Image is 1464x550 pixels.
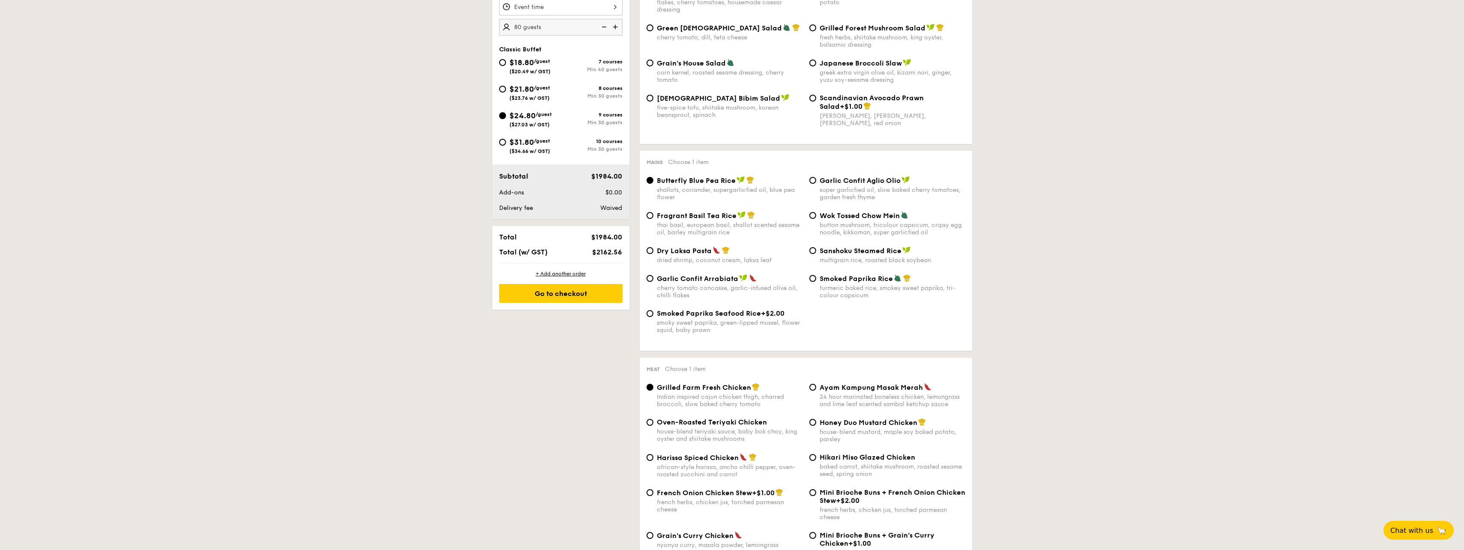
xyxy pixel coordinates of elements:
[591,233,622,241] span: $1984.00
[592,248,622,256] span: $2162.56
[918,418,926,426] img: icon-chef-hat.a58ddaea.svg
[809,454,816,461] input: Hikari Miso Glazed Chickenbaked carrot, shiitake mushroom, roasted sesame seed, spring onion
[820,275,893,283] span: Smoked Paprika Rice
[727,59,734,66] img: icon-vegetarian.fe4039eb.svg
[752,489,775,497] span: +$1.00
[903,59,911,66] img: icon-vegan.f8ff3823.svg
[809,60,816,66] input: Japanese Broccoli Slawgreek extra virgin olive oil, kizami nori, ginger, yuzu soy-sesame dressing
[647,454,653,461] input: Harissa Spiced Chickenafrican-style harissa, ancho chilli pepper, oven-roasted zucchini and carrot
[610,19,623,35] img: icon-add.58712e84.svg
[657,221,802,236] div: thai basil, european basil, shallot scented sesame oil, barley multigrain rice
[647,275,653,282] input: Garlic Confit Arrabiatacherry tomato concasse, garlic-infused olive oil, chilli flakes
[809,419,816,426] input: Honey Duo Mustard Chickenhouse-blend mustard, maple soy baked potato, parsley
[657,428,802,442] div: house-blend teriyaki sauce, baby bok choy, king oyster and shiitake mushrooms
[761,309,784,317] span: +$2.00
[534,138,550,144] span: /guest
[657,104,802,119] div: five-spice tofu, shiitake mushroom, korean beansprout, spinach
[657,176,736,185] span: Butterfly Blue Pea Rice
[749,274,757,282] img: icon-spicy.37a8142b.svg
[781,94,790,102] img: icon-vegan.f8ff3823.svg
[499,189,524,196] span: Add-ons
[499,233,517,241] span: Total
[647,419,653,426] input: Oven-Roasted Teriyaki Chickenhouse-blend teriyaki sauce, baby bok choy, king oyster and shiitake ...
[820,24,925,32] span: Grilled Forest Mushroom Salad
[903,274,911,282] img: icon-chef-hat.a58ddaea.svg
[597,19,610,35] img: icon-reduce.1d2dbef1.svg
[809,275,816,282] input: Smoked Paprika Riceturmeric baked rice, smokey sweet paprika, tri-colour capsicum
[534,85,550,91] span: /guest
[809,489,816,496] input: Mini Brioche Buns + French Onion Chicken Stew+$2.00french herbs, chicken jus, torched parmesan ch...
[668,158,709,166] span: Choose 1 item
[737,211,746,219] img: icon-vegan.f8ff3823.svg
[1390,526,1433,535] span: Chat with us
[820,176,901,185] span: Garlic Confit Aglio Olio
[809,384,816,391] input: Ayam Kampung Masak Merah24 hour marinated boneless chicken, lemongrass and lime leaf scented samb...
[647,177,653,184] input: Butterfly Blue Pea Riceshallots, coriander, supergarlicfied oil, blue pea flower
[657,489,752,497] span: French Onion Chicken Stew
[657,69,802,84] div: corn kernel, roasted sesame dressing, cherry tomato
[647,489,653,496] input: French Onion Chicken Stew+$1.00french herbs, chicken jus, torched parmesan cheese
[600,204,622,212] span: Waived
[836,496,859,505] span: +$2.00
[820,453,915,461] span: Hikari Miso Glazed Chicken
[739,453,747,461] img: icon-spicy.37a8142b.svg
[499,112,506,119] input: $24.80/guest($27.03 w/ GST)9 coursesMin 30 guests
[657,383,751,392] span: Grilled Farm Fresh Chicken
[820,221,965,236] div: button mushroom, tricolour capsicum, cripsy egg noodle, kikkoman, super garlicfied oil
[499,248,548,256] span: Total (w/ GST)
[657,499,802,513] div: french herbs, chicken jus, torched parmesan cheese
[722,246,730,254] img: icon-chef-hat.a58ddaea.svg
[809,95,816,102] input: Scandinavian Avocado Prawn Salad+$1.00[PERSON_NAME], [PERSON_NAME], [PERSON_NAME], red onion
[820,257,965,264] div: multigrain rice, roasted black soybean
[665,365,706,373] span: Choose 1 item
[901,176,910,184] img: icon-vegan.f8ff3823.svg
[820,418,917,427] span: Honey Duo Mustard Chicken
[840,102,862,111] span: +$1.00
[499,284,623,303] div: Go to checkout
[561,93,623,99] div: Min 30 guests
[657,541,802,549] div: nyonya curry, masala powder, lemongrass
[657,463,802,478] div: african-style harissa, ancho chilli pepper, oven-roasted zucchini and carrot
[820,531,934,547] span: Mini Brioche Buns + Grain's Curry Chicken
[809,212,816,219] input: Wok Tossed Chow Meinbutton mushroom, tricolour capsicum, cripsy egg noodle, kikkoman, super garli...
[1383,521,1454,540] button: Chat with us🦙
[1437,526,1447,535] span: 🦙
[739,274,748,282] img: icon-vegan.f8ff3823.svg
[820,428,965,443] div: house-blend mustard, maple soy baked potato, parsley
[783,24,790,31] img: icon-vegetarian.fe4039eb.svg
[657,94,780,102] span: [DEMOGRAPHIC_DATA] Bibim Salad
[657,34,802,41] div: cherry tomato, dill, feta cheese
[657,59,726,67] span: Grain's House Salad
[820,488,965,505] span: Mini Brioche Buns + French Onion Chicken Stew
[499,46,542,53] span: Classic Buffet
[792,24,800,31] img: icon-chef-hat.a58ddaea.svg
[736,176,745,184] img: icon-vegan.f8ff3823.svg
[926,24,935,31] img: icon-vegan.f8ff3823.svg
[561,85,623,91] div: 8 courses
[534,58,550,64] span: /guest
[809,247,816,254] input: Sanshoku Steamed Ricemultigrain rice, roasted black soybean
[509,69,551,75] span: ($20.49 w/ GST)
[924,383,931,391] img: icon-spicy.37a8142b.svg
[499,270,623,277] div: + Add another order
[848,539,871,547] span: +$1.00
[509,148,550,154] span: ($34.66 w/ GST)
[752,383,760,391] img: icon-chef-hat.a58ddaea.svg
[746,176,754,184] img: icon-chef-hat.a58ddaea.svg
[657,319,802,334] div: smoky sweet paprika, green-lipped mussel, flower squid, baby prawn
[713,246,720,254] img: icon-spicy.37a8142b.svg
[820,506,965,521] div: french herbs, chicken jus, torched parmesan cheese
[820,463,965,478] div: baked carrot, shiitake mushroom, roasted sesame seed, spring onion
[749,453,757,461] img: icon-chef-hat.a58ddaea.svg
[499,204,533,212] span: Delivery fee
[657,532,733,540] span: Grain's Curry Chicken
[820,69,965,84] div: greek extra virgin olive oil, kizami nori, ginger, yuzu soy-sesame dressing
[820,247,901,255] span: Sanshoku Steamed Rice
[561,138,623,144] div: 10 courses
[820,94,924,111] span: Scandinavian Avocado Prawn Salad
[747,211,755,219] img: icon-chef-hat.a58ddaea.svg
[499,86,506,93] input: $21.80/guest($23.76 w/ GST)8 coursesMin 30 guests
[499,59,506,66] input: $18.80/guest($20.49 w/ GST)7 coursesMin 40 guests
[647,95,653,102] input: [DEMOGRAPHIC_DATA] Bibim Saladfive-spice tofu, shiitake mushroom, korean beansprout, spinach
[809,24,816,31] input: Grilled Forest Mushroom Saladfresh herbs, shiitake mushroom, king oyster, balsamic dressing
